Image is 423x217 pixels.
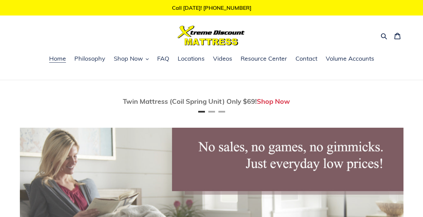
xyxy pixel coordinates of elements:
button: Page 3 [218,111,225,113]
span: FAQ [157,55,169,63]
a: Volume Accounts [322,54,378,64]
img: Xtreme Discount Mattress [178,26,245,45]
a: Philosophy [71,54,109,64]
button: Shop Now [110,54,152,64]
span: Volume Accounts [326,55,374,63]
span: Resource Center [241,55,287,63]
span: Twin Mattress (Coil Spring Unit) Only $69! [123,97,257,105]
a: Videos [210,54,236,64]
span: Shop Now [114,55,143,63]
button: Page 1 [198,111,205,113]
a: Home [46,54,69,64]
button: Page 2 [208,111,215,113]
span: Home [49,55,66,63]
a: Shop Now [257,97,290,105]
a: FAQ [154,54,173,64]
span: Locations [178,55,205,63]
span: Contact [295,55,317,63]
a: Contact [292,54,321,64]
span: Videos [213,55,232,63]
a: Resource Center [237,54,290,64]
a: Locations [174,54,208,64]
span: Philosophy [74,55,105,63]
